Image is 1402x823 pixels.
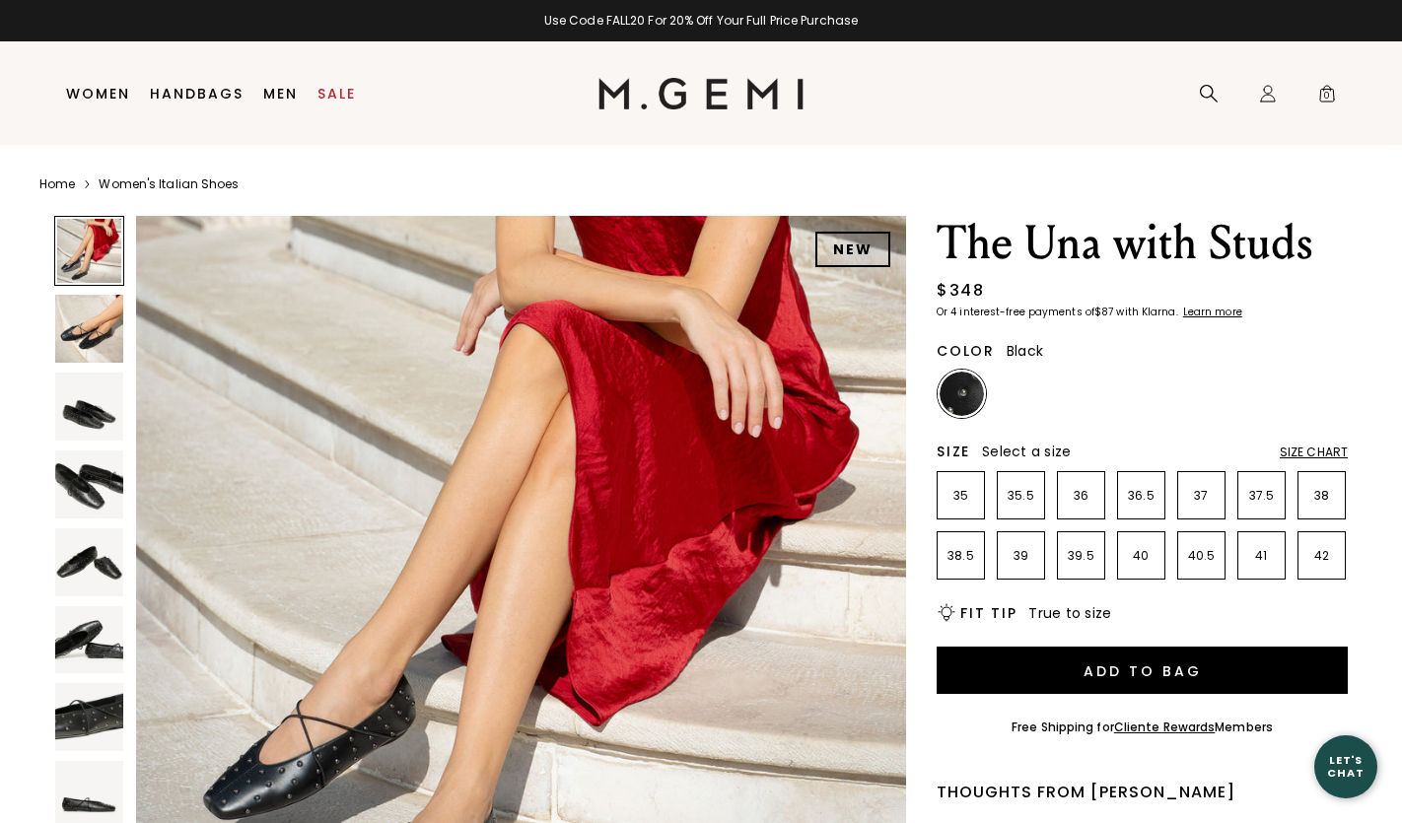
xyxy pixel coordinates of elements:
[317,86,356,102] a: Sale
[1181,307,1242,318] a: Learn more
[150,86,244,102] a: Handbags
[1058,548,1104,564] p: 39.5
[815,232,890,267] div: NEW
[1007,341,1043,361] span: Black
[937,647,1348,694] button: Add to Bag
[39,176,75,192] a: Home
[998,488,1044,504] p: 35.5
[99,176,239,192] a: Women's Italian Shoes
[937,279,984,303] div: $348
[982,442,1071,461] span: Select a size
[55,450,123,518] img: The Una with Studs
[1114,719,1216,735] a: Cliente Rewards
[1314,754,1377,779] div: Let's Chat
[1178,488,1225,504] p: 37
[938,548,984,564] p: 38.5
[66,86,130,102] a: Women
[55,373,123,441] img: The Una with Studs
[998,548,1044,564] p: 39
[55,606,123,674] img: The Una with Studs
[55,683,123,751] img: The Una with Studs
[937,305,1094,319] klarna-placement-style-body: Or 4 interest-free payments of
[55,528,123,596] img: The Una with Studs
[1012,720,1273,735] div: Free Shipping for Members
[960,605,1016,621] h2: Fit Tip
[1183,305,1242,319] klarna-placement-style-cta: Learn more
[1058,488,1104,504] p: 36
[1118,488,1164,504] p: 36.5
[1298,488,1345,504] p: 38
[598,78,805,109] img: M.Gemi
[1238,548,1285,564] p: 41
[937,343,995,359] h2: Color
[1238,488,1285,504] p: 37.5
[55,295,123,363] img: The Una with Studs
[1178,548,1225,564] p: 40.5
[263,86,298,102] a: Men
[1280,445,1348,460] div: Size Chart
[940,372,984,416] img: Black
[1028,603,1111,623] span: True to size
[1094,305,1113,319] klarna-placement-style-amount: $87
[937,781,1348,804] div: Thoughts from [PERSON_NAME]
[1317,88,1337,107] span: 0
[1116,305,1180,319] klarna-placement-style-body: with Klarna
[937,216,1348,271] h1: The Una with Studs
[938,488,984,504] p: 35
[1298,548,1345,564] p: 42
[937,444,970,459] h2: Size
[1118,548,1164,564] p: 40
